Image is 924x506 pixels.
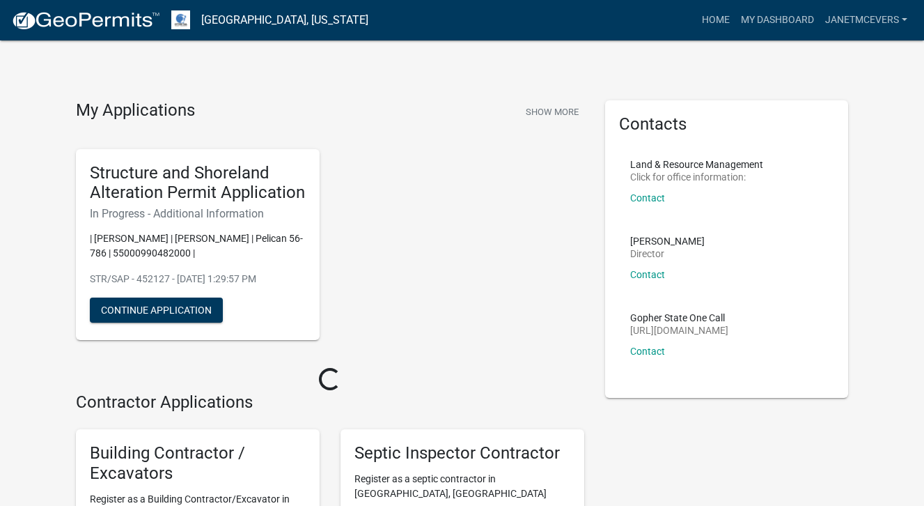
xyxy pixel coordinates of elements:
h5: Structure and Shoreland Alteration Permit Application [90,163,306,204]
p: Register as a septic contractor in [GEOGRAPHIC_DATA], [GEOGRAPHIC_DATA] [354,472,570,501]
a: janetmcevers [820,7,913,33]
p: Director [630,249,705,259]
p: [URL][DOMAIN_NAME] [630,325,728,335]
p: Land & Resource Management [630,160,763,169]
h6: In Progress - Additional Information [90,207,306,220]
button: Show More [520,100,584,123]
p: Click for office information: [630,172,763,182]
p: STR/SAP - 452127 - [DATE] 1:29:57 PM [90,272,306,286]
h5: Septic Inspector Contractor [354,443,570,463]
h5: Contacts [619,114,835,135]
a: Home [696,7,735,33]
h4: My Applications [76,100,195,121]
button: Continue Application [90,298,223,323]
h5: Building Contractor / Excavators [90,443,306,484]
a: My Dashboard [735,7,820,33]
a: Contact [630,192,665,204]
h4: Contractor Applications [76,392,584,413]
p: [PERSON_NAME] [630,236,705,246]
p: | [PERSON_NAME] | [PERSON_NAME] | Pelican 56-786 | 55000990482000 | [90,231,306,261]
a: Contact [630,346,665,357]
img: Otter Tail County, Minnesota [171,10,190,29]
p: Gopher State One Call [630,313,728,323]
a: Contact [630,269,665,280]
a: [GEOGRAPHIC_DATA], [US_STATE] [201,8,368,32]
